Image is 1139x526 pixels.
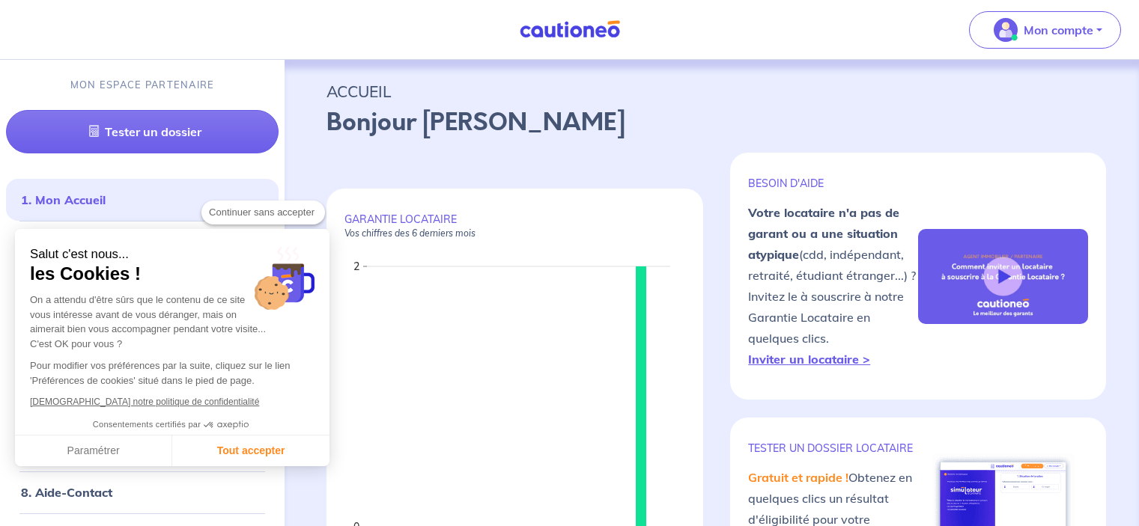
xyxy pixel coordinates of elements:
button: Consentements certifiés par [85,415,259,435]
p: Mon compte [1024,21,1093,39]
p: Bonjour [PERSON_NAME] [326,105,1097,141]
p: GARANTIE LOCATAIRE [344,212,685,239]
div: 5. Gérer mes annonces [6,352,279,382]
div: 3. GLI ADB [6,268,279,298]
button: illu_account_valid_menu.svgMon compte [969,11,1121,49]
div: 6. Bons plans pour mes locataires [6,394,279,423]
p: Pour modifier vos préférences par la suite, cliquez sur le lien 'Préférences de cookies' situé da... [30,358,315,388]
strong: Votre locataire n'a pas de garant ou a une situation atypique [748,205,899,262]
p: TESTER un dossier locataire [748,441,918,455]
img: illu_account_valid_menu.svg [994,18,1018,42]
em: Vos chiffres des 6 derniers mois [344,227,476,239]
svg: Axeptio [204,403,249,447]
em: Gratuit et rapide ! [748,470,848,485]
p: ACCUEIL [326,78,1097,105]
div: 2. Garantie Locataire [6,227,279,256]
div: 7. Bons plans pour mes propriétaires [6,435,279,465]
div: 8. Aide-Contact [6,477,279,507]
a: Inviter un locataire > [748,352,870,367]
div: 1. Mon Accueil [6,185,279,215]
img: Cautioneo [514,20,626,39]
p: (cdd, indépendant, retraité, étudiant étranger...) ? Invitez le à souscrire à notre Garantie Loca... [748,202,918,370]
a: [DEMOGRAPHIC_DATA] notre politique de confidentialité [30,397,259,407]
button: Tout accepter [172,435,329,467]
span: les Cookies ! [30,263,315,285]
span: Consentements certifiés par [93,421,201,429]
span: Continuer sans accepter [209,205,318,220]
text: 2 [353,260,359,273]
div: On a attendu d'être sûrs que le contenu de ce site vous intéresse avant de vous déranger, mais on... [30,293,315,351]
a: 1. Mon Accueil [21,192,106,207]
img: video-gli-new-none.jpg [918,229,1088,325]
p: MON ESPACE PARTENAIRE [70,78,215,92]
div: 4.GRATUITPublier mes annonces [6,310,279,340]
button: Paramétrer [15,435,172,467]
a: 8. Aide-Contact [21,485,112,500]
small: Salut c'est nous... [30,247,315,263]
a: Tester un dossier [6,110,279,153]
button: Continuer sans accepter [201,201,325,224]
p: BESOIN D'AIDE [748,177,918,190]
